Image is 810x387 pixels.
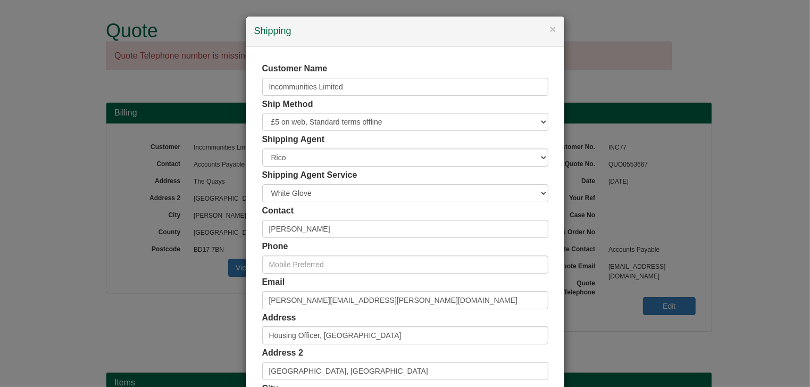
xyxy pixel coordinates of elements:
label: Ship Method [262,98,313,111]
label: Customer Name [262,63,328,75]
label: Address [262,312,296,324]
button: × [549,23,556,35]
label: Email [262,276,285,289]
label: Address 2 [262,347,303,359]
input: Mobile Preferred [262,256,548,274]
label: Shipping Agent [262,134,325,146]
label: Contact [262,205,294,217]
h4: Shipping [254,24,556,38]
label: Phone [262,241,288,253]
label: Shipping Agent Service [262,169,357,182]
